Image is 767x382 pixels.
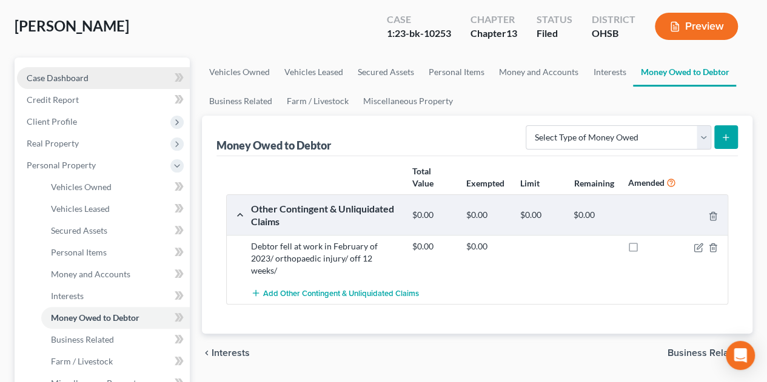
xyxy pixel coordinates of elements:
[263,288,419,298] span: Add Other Contingent & Unliquidated Claims
[460,209,514,221] div: $0.00
[655,13,738,40] button: Preview
[41,329,190,351] a: Business Related
[17,67,190,89] a: Case Dashboard
[51,247,107,257] span: Personal Items
[27,73,89,83] span: Case Dashboard
[537,13,572,27] div: Status
[216,138,333,153] div: Money Owed to Debtor
[574,178,614,188] strong: Remaining
[202,348,250,358] button: chevron_left Interests
[471,13,517,27] div: Chapter
[592,27,635,41] div: OHSB
[51,225,107,235] span: Secured Assets
[537,27,572,41] div: Filed
[592,13,635,27] div: District
[27,138,79,148] span: Real Property
[280,87,356,116] a: Farm / Livestock
[245,202,406,228] div: Other Contingent & Unliquidated Claims
[356,87,460,116] a: Miscellaneous Property
[387,27,451,41] div: 1:23-bk-10253
[251,282,419,304] button: Add Other Contingent & Unliquidated Claims
[628,177,664,188] strong: Amended
[277,58,350,87] a: Vehicles Leased
[51,334,114,344] span: Business Related
[726,341,755,370] div: Open Intercom Messenger
[412,166,434,188] strong: Total Value
[51,269,130,279] span: Money and Accounts
[27,94,79,105] span: Credit Report
[245,240,406,277] div: Debtor fell at work in February of 2023/ orthopaedic injury/ off 12 weeks/
[51,291,84,301] span: Interests
[492,58,586,87] a: Money and Accounts
[41,220,190,242] a: Secured Assets
[15,17,129,35] span: [PERSON_NAME]
[421,58,492,87] a: Personal Items
[41,351,190,372] a: Farm / Livestock
[41,263,190,285] a: Money and Accounts
[51,356,113,366] span: Farm / Livestock
[212,348,250,358] span: Interests
[202,87,280,116] a: Business Related
[520,178,540,188] strong: Limit
[17,89,190,111] a: Credit Report
[41,242,190,263] a: Personal Items
[27,160,96,170] span: Personal Property
[466,178,504,188] strong: Exempted
[202,58,277,87] a: Vehicles Owned
[633,58,736,87] a: Money Owed to Debtor
[51,312,139,323] span: Money Owed to Debtor
[51,203,110,214] span: Vehicles Leased
[460,240,514,252] div: $0.00
[41,307,190,329] a: Money Owed to Debtor
[41,198,190,220] a: Vehicles Leased
[586,58,633,87] a: Interests
[51,182,112,192] span: Vehicles Owned
[27,116,77,127] span: Client Profile
[668,348,752,358] button: Business Related chevron_right
[41,285,190,307] a: Interests
[41,176,190,198] a: Vehicles Owned
[406,209,460,221] div: $0.00
[514,209,568,221] div: $0.00
[668,348,743,358] span: Business Related
[471,27,517,41] div: Chapter
[568,209,621,221] div: $0.00
[387,13,451,27] div: Case
[406,240,460,252] div: $0.00
[350,58,421,87] a: Secured Assets
[506,27,517,39] span: 13
[202,348,212,358] i: chevron_left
